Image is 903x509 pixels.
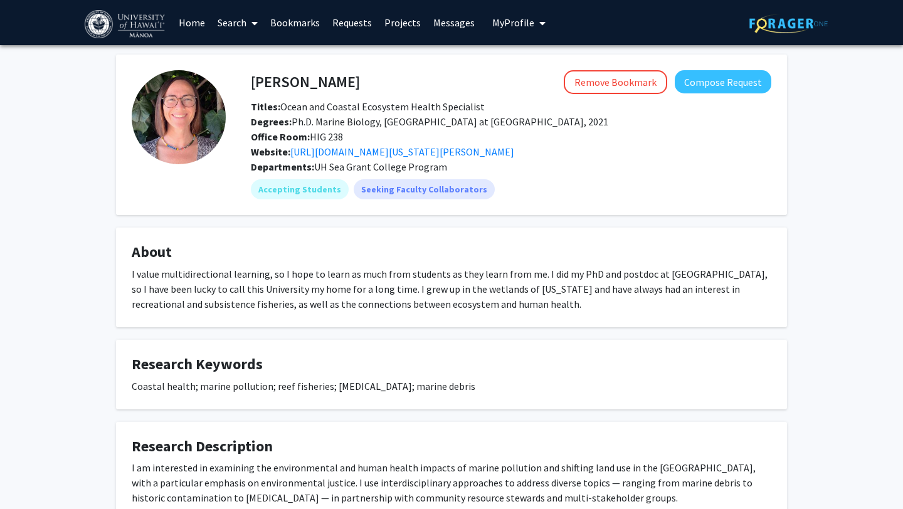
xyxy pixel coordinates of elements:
a: Messages [427,1,481,45]
img: ForagerOne Logo [749,14,828,33]
button: Remove Bookmark [564,70,667,94]
h4: Research Description [132,438,771,456]
b: Departments: [251,160,314,173]
a: Search [211,1,264,45]
div: Coastal health; marine pollution; reef fisheries; [MEDICAL_DATA]; marine debris [132,379,771,394]
b: Website: [251,145,290,158]
a: Home [172,1,211,45]
h4: About [132,243,771,261]
mat-chip: Accepting Students [251,179,349,199]
h4: Research Keywords [132,355,771,374]
a: Opens in a new tab [290,145,514,158]
span: Ocean and Coastal Ecosystem Health Specialist [251,100,485,113]
mat-chip: Seeking Faculty Collaborators [354,179,495,199]
b: Titles: [251,100,280,113]
div: I value multidirectional learning, so I hope to learn as much from students as they learn from me... [132,266,771,312]
span: Ph.D. Marine Biology, [GEOGRAPHIC_DATA] at [GEOGRAPHIC_DATA], 2021 [251,115,608,128]
a: Projects [378,1,427,45]
span: UH Sea Grant College Program [314,160,447,173]
b: Degrees: [251,115,292,128]
img: Profile Picture [132,70,226,164]
iframe: Chat [9,453,53,500]
button: Compose Request to Eileen Nalley [675,70,771,93]
a: Bookmarks [264,1,326,45]
a: Requests [326,1,378,45]
img: University of Hawaiʻi at Mānoa Logo [85,10,167,38]
span: My Profile [492,16,534,29]
span: HIG 238 [251,130,343,143]
h4: [PERSON_NAME] [251,70,360,93]
b: Office Room: [251,130,310,143]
